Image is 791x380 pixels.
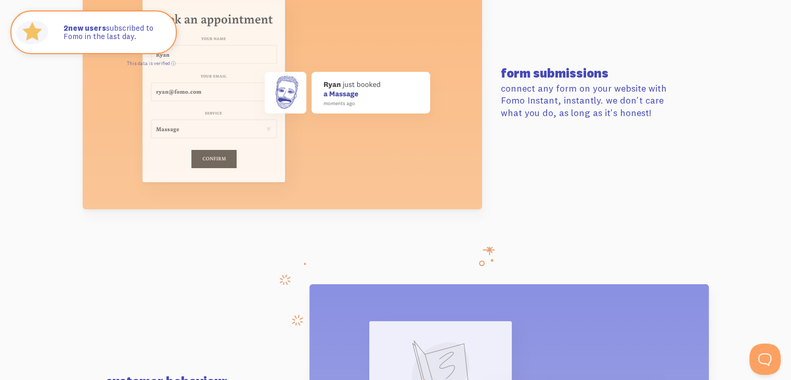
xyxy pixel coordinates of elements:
[501,82,686,119] p: connect any form on your website with Fomo Instant, instantly. we don't care what you do, as long...
[501,67,686,79] h3: form submissions
[127,60,176,66] a: This data is verified ⓘ
[63,24,165,41] p: subscribed to Fomo in the last day.
[63,23,106,33] strong: new users
[63,24,68,33] span: 2
[749,344,781,375] iframe: Help Scout Beacon - Open
[14,14,51,51] img: Fomo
